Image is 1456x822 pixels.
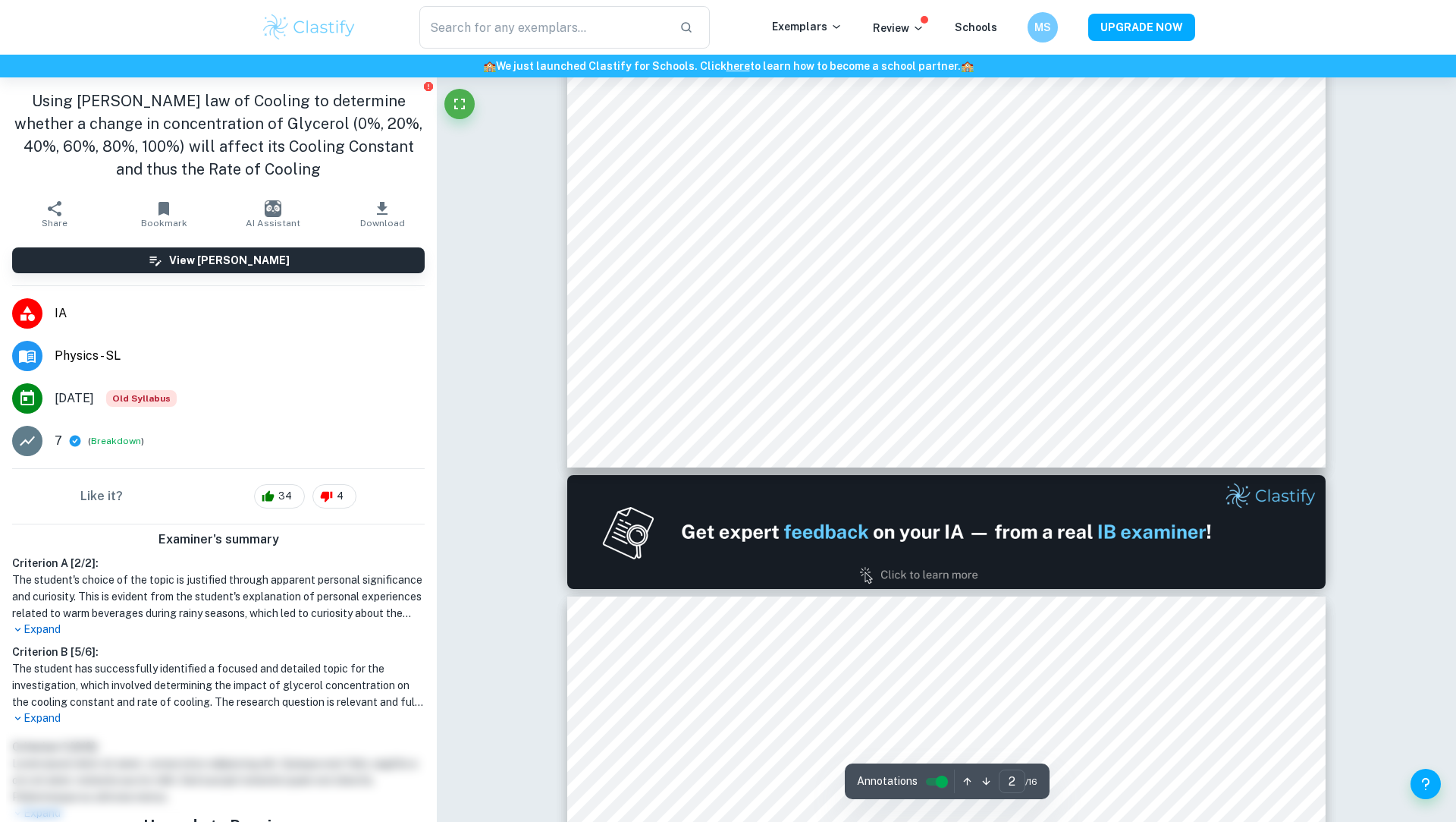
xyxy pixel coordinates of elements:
p: Exemplars [772,18,843,35]
h1: The student's choice of the topic is justified through apparent personal significance and curiosi... [12,572,425,622]
button: Help and Feedback [1410,769,1441,799]
div: 4 [312,484,356,509]
h6: Examiner's summary [6,531,431,549]
span: ( ) [88,434,144,449]
span: Download [360,218,405,228]
button: Download [328,193,437,235]
span: 🏫 [961,60,974,72]
h1: The student has successfully identified a focused and detailed topic for the investigation, which... [12,660,425,710]
h6: Like it? [80,487,123,505]
span: Physics - SL [55,347,425,365]
button: UPGRADE NOW [1088,14,1195,41]
button: Breakdown [91,434,141,448]
span: Old Syllabus [106,390,177,407]
input: Search for any exemplars... [419,6,667,49]
img: AI Assistant [265,200,281,217]
h6: Criterion A [ 2 / 2 ]: [12,555,425,572]
span: IA [55,304,425,323]
h6: We just launched Clastify for Schools. Click to learn how to become a school partner. [3,58,1453,74]
button: Bookmark [109,193,218,235]
span: 🏫 [483,60,496,72]
span: / 16 [1025,775,1037,789]
span: 4 [328,489,352,504]
span: Annotations [857,773,918,789]
img: Ad [567,475,1326,589]
p: Expand [12,710,425,726]
button: View [PERSON_NAME] [12,247,425,273]
span: AI Assistant [246,218,300,228]
p: Review [873,20,924,36]
h6: MS [1034,19,1052,36]
span: Share [42,218,67,228]
button: AI Assistant [218,193,328,235]
p: Expand [12,622,425,638]
span: 34 [270,489,300,504]
a: here [726,60,750,72]
span: [DATE] [55,389,94,408]
button: MS [1028,12,1058,43]
h6: Criterion B [ 5 / 6 ]: [12,644,425,660]
h6: View [PERSON_NAME] [169,252,290,269]
button: Fullscreen [444,89,475,119]
button: Report issue [422,80,434,92]
div: 34 [254,484,305,509]
a: Schools [955,21,997,33]
img: Clastify logo [261,12,357,43]
span: Bookmark [141,218,187,228]
div: Starting from the May 2025 session, the Physics IA requirements have changed. It's OK to refer to... [106,390,177,407]
h1: Using [PERSON_NAME] law of Cooling to determine whether a change in concentration of Glycerol (0%... [12,90,425,181]
p: 7 [55,432,62,450]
